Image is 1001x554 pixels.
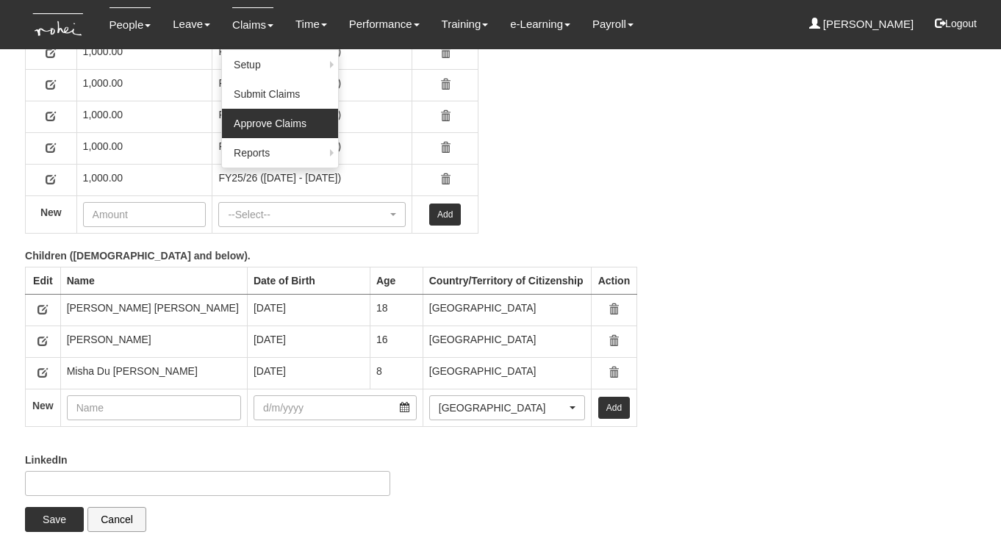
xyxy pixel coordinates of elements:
div: [GEOGRAPHIC_DATA] [439,400,567,415]
td: 16 [370,325,423,357]
button: Logout [925,6,987,41]
label: LinkedIn [25,453,68,467]
td: 18 [370,294,423,325]
a: Performance [349,7,420,41]
label: New [40,205,62,220]
a: Claims [232,7,273,42]
button: --Select-- [218,202,406,227]
th: Date of Birth [247,267,370,294]
th: Age [370,267,423,294]
a: Training [442,7,489,41]
td: 1,000.00 [76,164,212,195]
td: FY22/23 ([DATE] - [DATE]) [212,69,412,101]
td: FY25/26 ([DATE] - [DATE]) [212,164,412,195]
th: Action [592,267,636,294]
td: 1,000.00 [76,132,212,164]
td: 1,000.00 [76,69,212,101]
div: --Select-- [228,207,387,222]
td: [DATE] [247,325,370,357]
td: 1,000.00 [76,101,212,132]
td: [GEOGRAPHIC_DATA] [423,294,592,325]
a: Submit Claims [222,79,338,109]
a: Time [295,7,327,41]
a: People [110,7,151,42]
td: FY24/25 ([DATE] - [DATE]) [212,132,412,164]
a: Setup [222,50,338,79]
th: Country/Territory of Citizenship [423,267,592,294]
input: d/m/yyyy [254,395,417,420]
input: Save [25,507,84,532]
td: FY21/22 ([DATE] - [DATE]) [212,37,412,69]
a: Cancel [87,507,146,532]
td: [DATE] [247,294,370,325]
td: 1,000.00 [76,37,212,69]
a: e-Learning [510,7,570,41]
td: [DATE] [247,357,370,389]
td: [GEOGRAPHIC_DATA] [423,357,592,389]
td: [GEOGRAPHIC_DATA] [423,325,592,357]
td: [PERSON_NAME] [60,325,247,357]
td: Misha Du [PERSON_NAME] [60,357,247,389]
td: 8 [370,357,423,389]
a: Reports [222,138,338,168]
label: New [32,398,54,413]
label: Children ([DEMOGRAPHIC_DATA] and below). [25,248,251,263]
a: Add [598,397,630,419]
a: Leave [173,7,210,41]
a: Add [429,204,461,226]
a: Payroll [592,7,634,41]
td: [PERSON_NAME] [PERSON_NAME] [60,294,247,325]
th: Edit [26,267,61,294]
td: FY23/24 ([DATE] - [DATE]) [212,101,412,132]
button: [GEOGRAPHIC_DATA] [429,395,586,420]
input: Amount [83,202,207,227]
a: Approve Claims [222,109,338,138]
a: [PERSON_NAME] [809,7,914,41]
input: Name [67,395,241,420]
th: Name [60,267,247,294]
